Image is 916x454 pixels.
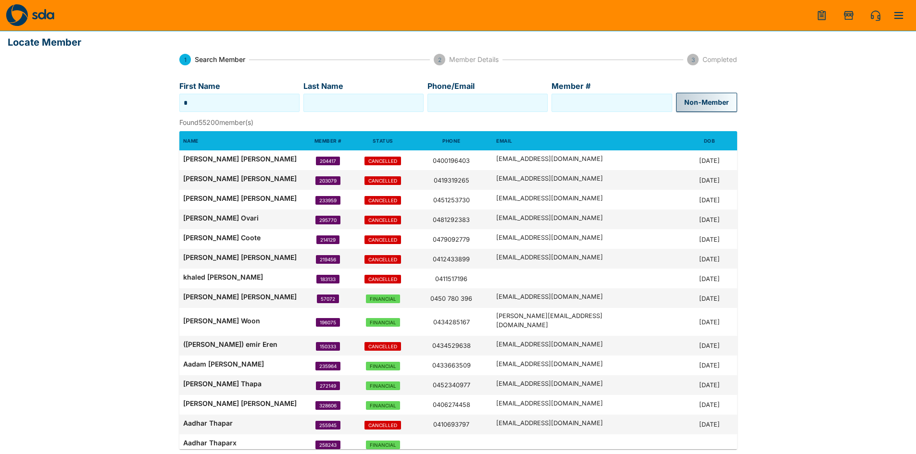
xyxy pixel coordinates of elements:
[496,293,603,301] div: [EMAIL_ADDRESS][DOMAIN_NAME]
[183,292,297,302] div: [PERSON_NAME] [PERSON_NAME]
[320,383,336,389] span: 272149
[183,359,264,369] div: Aadam [PERSON_NAME]
[320,344,336,349] span: 150333
[449,55,499,64] span: Member Details
[699,196,720,205] div: [DATE]
[703,55,737,64] span: Completed
[321,296,335,302] span: 57072
[319,217,337,223] span: 295770
[183,233,261,243] div: [PERSON_NAME] Coote
[496,155,603,163] div: [EMAIL_ADDRESS][DOMAIN_NAME]
[699,216,720,224] div: [DATE]
[699,401,720,409] div: [DATE]
[320,319,336,325] span: 196075
[368,197,397,203] span: CANCELLED
[319,197,337,203] span: 233959
[6,4,28,26] img: sda-logo-dark.svg
[183,154,297,164] div: [PERSON_NAME] [PERSON_NAME]
[837,4,860,27] button: Add Store Visit
[430,294,472,303] div: 0450 780 396
[699,420,720,429] div: [DATE]
[496,419,603,428] div: [EMAIL_ADDRESS][DOMAIN_NAME]
[320,237,336,243] span: 214129
[496,174,603,183] div: [EMAIL_ADDRESS][DOMAIN_NAME]
[699,294,720,303] div: [DATE]
[355,131,411,150] th: Status
[368,422,397,428] span: CANCELLED
[183,316,260,326] div: [PERSON_NAME] Woon
[183,379,262,389] div: [PERSON_NAME] Thapa
[368,276,397,282] span: CANCELLED
[699,275,720,283] div: [DATE]
[370,383,396,389] span: FINANCIAL
[433,420,469,429] div: 0410693797
[433,401,470,409] div: 0406274458
[691,56,694,63] text: 3
[433,196,470,205] div: 0451253730
[496,360,603,368] div: [EMAIL_ADDRESS][DOMAIN_NAME]
[368,237,397,243] span: CANCELLED
[32,9,54,20] img: sda-logotype.svg
[370,363,396,369] span: FINANCIAL
[368,178,397,184] span: CANCELLED
[492,131,682,150] th: Email
[183,399,297,408] div: [PERSON_NAME] [PERSON_NAME]
[496,233,603,242] div: [EMAIL_ADDRESS][DOMAIN_NAME]
[183,253,297,262] div: [PERSON_NAME] [PERSON_NAME]
[370,442,396,448] span: FINANCIAL
[699,255,720,264] div: [DATE]
[320,158,336,164] span: 204417
[411,131,493,150] th: Phone
[433,318,470,327] div: 0434285167
[432,342,471,350] div: 0434529638
[320,257,336,262] span: 219456
[433,255,470,264] div: 0412433899
[699,235,720,244] div: [DATE]
[319,442,337,448] span: 258243
[183,418,233,428] div: Aadhar Thapar
[433,235,470,244] div: 0479092779
[496,253,603,262] div: [EMAIL_ADDRESS][DOMAIN_NAME]
[368,158,397,164] span: CANCELLED
[699,342,720,350] div: [DATE]
[368,217,397,223] span: CANCELLED
[887,4,910,27] button: menu
[183,194,297,203] div: [PERSON_NAME] [PERSON_NAME]
[699,318,720,327] div: [DATE]
[319,422,337,428] span: 255945
[496,214,603,222] div: [EMAIL_ADDRESS][DOMAIN_NAME]
[434,176,469,185] div: 0419319265
[319,403,337,408] span: 328606
[496,399,603,408] div: [EMAIL_ADDRESS][DOMAIN_NAME]
[864,4,887,27] button: Quick Call
[496,340,603,349] div: [EMAIL_ADDRESS][DOMAIN_NAME]
[682,131,737,150] th: DOB
[432,361,471,370] div: 0433663509
[368,344,397,349] span: CANCELLED
[184,56,186,63] text: 1
[810,4,833,27] button: menu
[699,381,720,390] div: [DATE]
[183,438,237,448] div: Aadhar Thaparx
[496,380,603,388] div: [EMAIL_ADDRESS][DOMAIN_NAME]
[319,178,337,184] span: 203079
[183,213,259,223] div: [PERSON_NAME] Ovari
[195,55,245,64] span: Search Member
[699,157,720,165] div: [DATE]
[370,296,396,302] span: FINANCIAL
[370,319,396,325] span: FINANCIAL
[699,176,720,185] div: [DATE]
[319,363,337,369] span: 235964
[435,275,467,283] div: 0411517196
[183,272,263,282] div: khaled [PERSON_NAME]
[496,312,616,330] div: [PERSON_NAME][EMAIL_ADDRESS][DOMAIN_NAME]
[496,194,603,203] div: [EMAIL_ADDRESS][DOMAIN_NAME]
[183,340,277,349] div: ([PERSON_NAME]) emir Eren
[676,93,737,112] button: Non-Member
[8,35,81,50] p: Locate Member
[179,81,300,92] label: First Name
[433,216,470,224] div: 0481292383
[370,403,396,408] span: FINANCIAL
[368,257,397,262] span: CANCELLED
[699,361,720,370] div: [DATE]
